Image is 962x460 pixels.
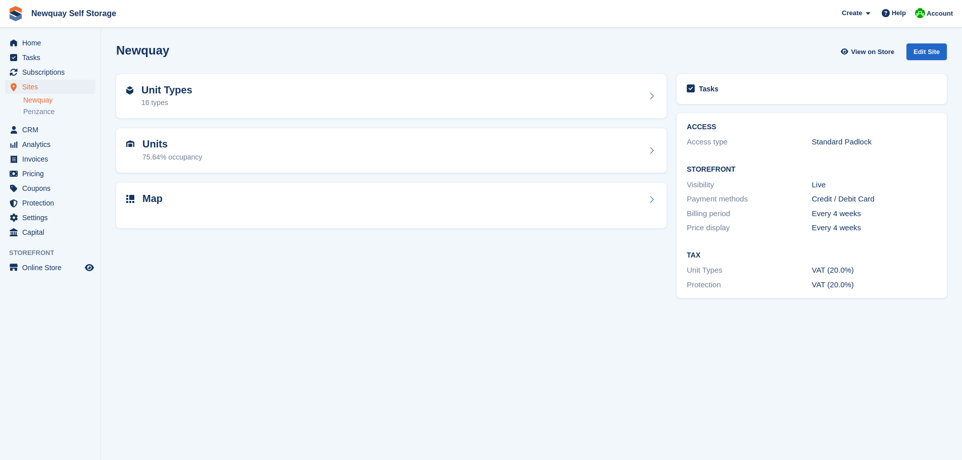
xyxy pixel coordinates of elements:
[812,222,937,234] div: Every 4 weeks
[5,36,95,50] a: menu
[5,65,95,79] a: menu
[5,225,95,239] a: menu
[906,43,947,60] div: Edit Site
[687,265,812,276] div: Unit Types
[22,152,83,166] span: Invoices
[687,123,937,131] h2: ACCESS
[687,251,937,260] h2: Tax
[142,193,163,205] h2: Map
[812,279,937,291] div: VAT (20.0%)
[687,193,812,205] div: Payment methods
[5,50,95,65] a: menu
[687,136,812,148] div: Access type
[687,179,812,191] div: Visibility
[5,196,95,210] a: menu
[22,123,83,137] span: CRM
[126,86,133,94] img: unit-type-icn-2b2737a686de81e16bb02015468b77c625bbabd49415b5ef34ead5e3b44a266d.svg
[9,248,100,258] span: Storefront
[892,8,906,18] span: Help
[915,8,925,18] img: Baylor
[5,80,95,94] a: menu
[906,43,947,64] a: Edit Site
[5,123,95,137] a: menu
[687,222,812,234] div: Price display
[116,74,667,119] a: Unit Types 16 types
[141,97,192,108] div: 16 types
[812,208,937,220] div: Every 4 weeks
[687,208,812,220] div: Billing period
[22,50,83,65] span: Tasks
[812,136,937,148] div: Standard Padlock
[142,152,202,163] div: 75.64% occupancy
[687,279,812,291] div: Protection
[141,84,192,96] h2: Unit Types
[842,8,862,18] span: Create
[22,181,83,195] span: Coupons
[5,261,95,275] a: menu
[22,65,83,79] span: Subscriptions
[5,137,95,151] a: menu
[116,43,169,57] h2: Newquay
[22,167,83,181] span: Pricing
[23,107,95,117] a: Penzance
[22,137,83,151] span: Analytics
[126,195,134,203] img: map-icn-33ee37083ee616e46c38cad1a60f524a97daa1e2b2c8c0bc3eb3415660979fc1.svg
[22,36,83,50] span: Home
[687,166,937,174] h2: Storefront
[23,95,95,105] a: Newquay
[5,211,95,225] a: menu
[22,80,83,94] span: Sites
[22,196,83,210] span: Protection
[83,262,95,274] a: Preview store
[851,47,894,57] span: View on Store
[812,193,937,205] div: Credit / Debit Card
[927,9,953,19] span: Account
[812,179,937,191] div: Live
[5,152,95,166] a: menu
[22,211,83,225] span: Settings
[839,43,898,60] a: View on Store
[116,128,667,173] a: Units 75.64% occupancy
[22,261,83,275] span: Online Store
[22,225,83,239] span: Capital
[142,138,202,150] h2: Units
[126,140,134,147] img: unit-icn-7be61d7bf1b0ce9d3e12c5938cc71ed9869f7b940bace4675aadf7bd6d80202e.svg
[116,183,667,229] a: Map
[8,6,23,21] img: stora-icon-8386f47178a22dfd0bd8f6a31ec36ba5ce8667c1dd55bd0f319d3a0aa187defe.svg
[812,265,937,276] div: VAT (20.0%)
[699,84,719,93] h2: Tasks
[5,181,95,195] a: menu
[5,167,95,181] a: menu
[27,5,120,22] a: Newquay Self Storage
